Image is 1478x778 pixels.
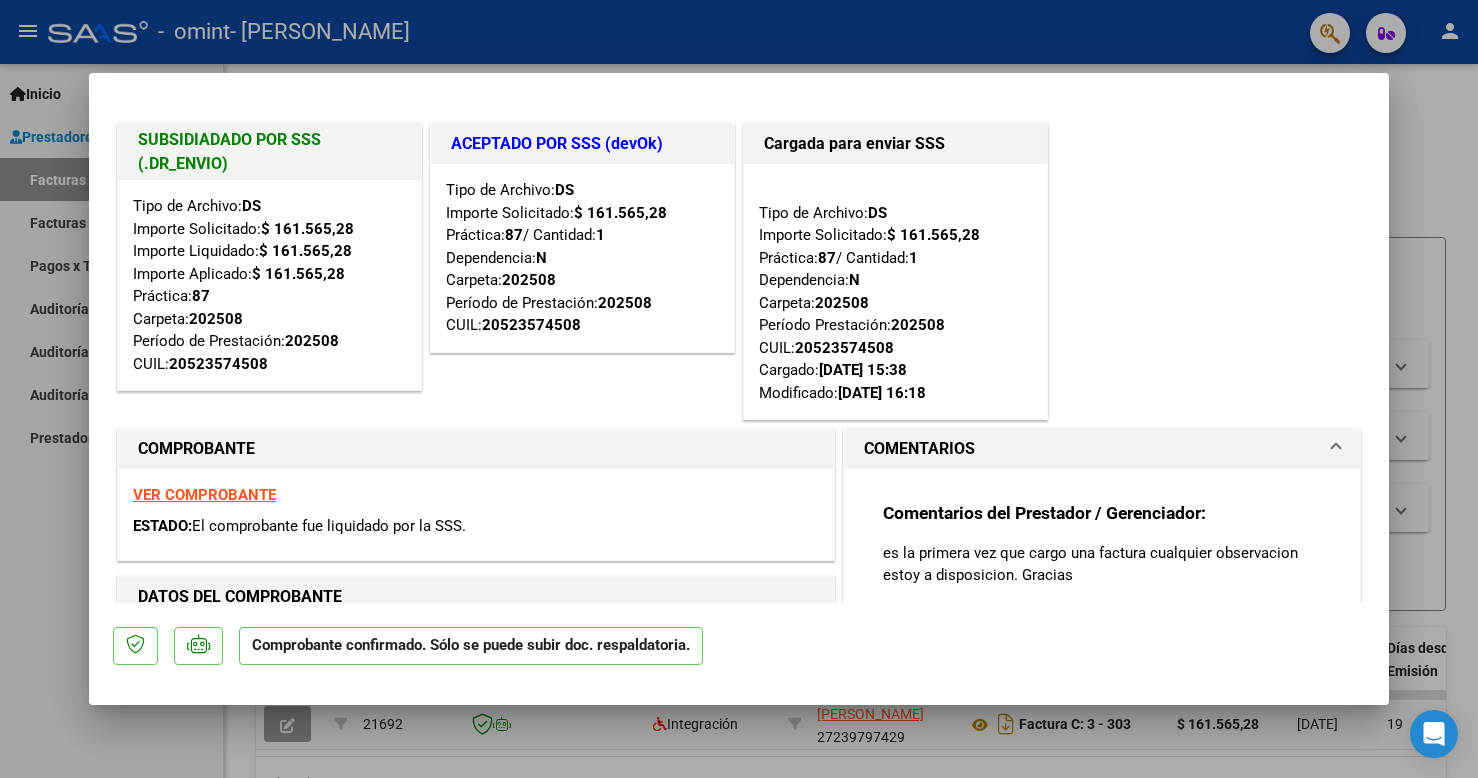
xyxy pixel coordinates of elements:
[505,226,523,244] strong: 87
[192,287,210,305] strong: 87
[759,384,926,402] span: Modificado:
[838,384,926,402] strong: [DATE] 16:18
[1410,710,1458,758] div: Open Intercom Messenger
[138,439,255,458] strong: COMPROBANTE
[169,353,268,376] div: 20523574508
[759,179,1032,404] div: Tipo de Archivo: Importe Solicitado: Práctica: / Cantidad: Dependencia: Carpeta: Período Prestaci...
[883,503,1206,523] strong: Comentarios del Prestador / Gerenciador:
[133,486,276,504] a: VER COMPROBANTE
[192,517,466,535] span: El comprobante fue liquidado por la SSS.
[252,265,345,283] strong: $ 161.565,28
[844,429,1360,469] mat-expansion-panel-header: COMENTARIOS
[133,195,406,375] div: Tipo de Archivo: Importe Solicitado: Importe Liquidado: Importe Aplicado: Práctica: Carpeta: Perí...
[133,517,192,535] span: ESTADO:
[844,469,1360,676] div: COMENTARIOS
[138,587,342,606] strong: DATOS DEL COMPROBANTE
[764,132,1027,156] h1: Cargada para enviar SSS
[259,242,352,260] strong: $ 161.565,28
[883,542,1321,586] p: es la primera vez que cargo una factura cualquier observacion estoy a disposicion. Gracias
[819,361,907,379] strong: [DATE] 15:38
[261,220,354,238] strong: $ 161.565,28
[864,437,975,461] h1: COMENTARIOS
[446,179,719,337] div: Tipo de Archivo: Importe Solicitado: Práctica: / Cantidad: Dependencia: Carpeta: Período de Prest...
[868,204,887,222] strong: DS
[596,226,605,244] strong: 1
[887,226,980,244] strong: $ 161.565,28
[574,204,667,222] strong: $ 161.565,28
[242,197,261,215] strong: DS
[849,271,860,289] strong: N
[815,294,869,312] strong: 202508
[818,249,836,267] strong: 87
[285,332,339,350] strong: 202508
[795,337,894,360] div: 20523574508
[451,132,714,156] h1: ACEPTADO POR SSS (devOk)
[598,294,652,312] strong: 202508
[502,271,556,289] strong: 202508
[536,249,547,267] strong: N
[891,316,945,334] strong: 202508
[239,627,703,666] p: Comprobante confirmado. Sólo se puede subir doc. respaldatoria.
[138,128,401,176] h1: SUBSIDIADADO POR SSS (.DR_ENVIO)
[909,249,918,267] strong: 1
[482,314,581,337] div: 20523574508
[555,181,574,199] strong: DS
[189,310,243,328] strong: 202508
